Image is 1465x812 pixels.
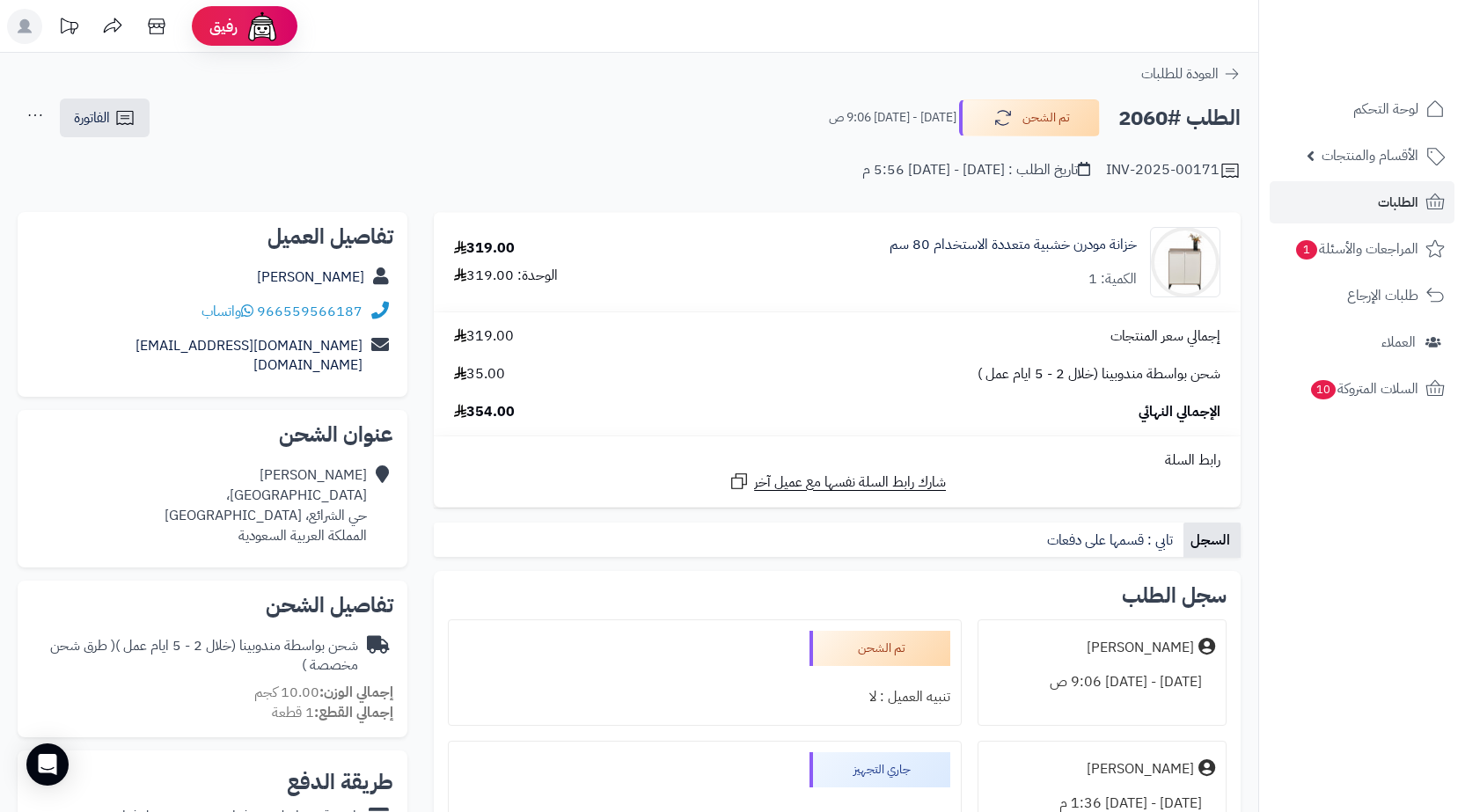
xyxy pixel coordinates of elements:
div: Open Intercom Messenger [26,743,69,786]
a: [DOMAIN_NAME][EMAIL_ADDRESS][DOMAIN_NAME] [136,335,363,377]
a: تابي : قسمها على دفعات [1040,523,1183,558]
span: 354.00 [454,402,515,422]
span: العودة للطلبات [1141,63,1219,84]
a: المراجعات والأسئلة1 [1270,228,1454,270]
div: جاري التجهيز [809,752,950,787]
a: 966559566187 [257,301,363,322]
div: [PERSON_NAME] [1087,638,1194,658]
span: السلات المتروكة [1309,377,1418,401]
span: 1 [1296,240,1317,260]
img: 1755159337-110113010129-90x90.jpg [1151,227,1220,297]
span: ( طرق شحن مخصصة ) [50,635,358,677]
span: طلبات الإرجاع [1347,283,1418,308]
h3: سجل الطلب [1122,585,1227,606]
a: واتساب [201,301,253,322]
div: رابط السلة [441,450,1234,471]
div: [PERSON_NAME] [GEOGRAPHIC_DATA]، حي الشرائع، [GEOGRAPHIC_DATA] المملكة العربية السعودية [165,465,367,545]
a: العودة للطلبات [1141,63,1241,84]
h2: تفاصيل العميل [32,226,393,247]
span: المراجعات والأسئلة [1294,237,1418,261]
div: 319.00 [454,238,515,259]
div: الوحدة: 319.00 [454,266,558,286]
div: الكمية: 1 [1088,269,1137,289]
button: تم الشحن [959,99,1100,136]
img: logo-2.png [1345,13,1448,50]
a: الطلبات [1270,181,1454,223]
a: [PERSON_NAME] [257,267,364,288]
h2: طريقة الدفع [287,772,393,793]
span: شحن بواسطة مندوبينا (خلال 2 - 5 ايام عمل ) [978,364,1220,384]
span: الأقسام والمنتجات [1322,143,1418,168]
a: لوحة التحكم [1270,88,1454,130]
div: [PERSON_NAME] [1087,759,1194,779]
a: شارك رابط السلة نفسها مع عميل آخر [729,471,946,493]
div: تاريخ الطلب : [DATE] - [DATE] 5:56 م [862,160,1090,180]
span: العملاء [1381,330,1416,355]
small: [DATE] - [DATE] 9:06 ص [829,109,956,127]
a: تحديثات المنصة [47,9,91,48]
span: 10 [1311,380,1336,399]
a: السجل [1183,523,1241,558]
h2: تفاصيل الشحن [32,595,393,616]
a: الفاتورة [60,99,150,137]
strong: إجمالي الوزن: [319,682,393,703]
a: طلبات الإرجاع [1270,274,1454,317]
span: الإجمالي النهائي [1139,402,1220,422]
span: الطلبات [1378,190,1418,215]
span: رفيق [209,16,238,37]
span: 35.00 [454,364,505,384]
h2: عنوان الشحن [32,424,393,445]
div: تم الشحن [809,631,950,666]
span: الفاتورة [74,107,110,128]
div: [DATE] - [DATE] 9:06 ص [989,665,1215,699]
a: العملاء [1270,321,1454,363]
a: خزانة مودرن خشبية متعددة الاستخدام 80 سم [890,235,1137,255]
h2: الطلب #2060 [1118,100,1241,136]
span: 319.00 [454,326,514,347]
span: شارك رابط السلة نفسها مع عميل آخر [754,472,946,493]
span: لوحة التحكم [1353,97,1418,121]
div: تنبيه العميل : لا [459,680,950,714]
div: شحن بواسطة مندوبينا (خلال 2 - 5 ايام عمل ) [32,636,358,677]
small: 10.00 كجم [254,682,393,703]
div: INV-2025-00171 [1106,160,1241,181]
small: 1 قطعة [272,702,393,723]
img: ai-face.png [245,9,280,44]
strong: إجمالي القطع: [314,702,393,723]
span: إجمالي سعر المنتجات [1110,326,1220,347]
a: السلات المتروكة10 [1270,368,1454,410]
